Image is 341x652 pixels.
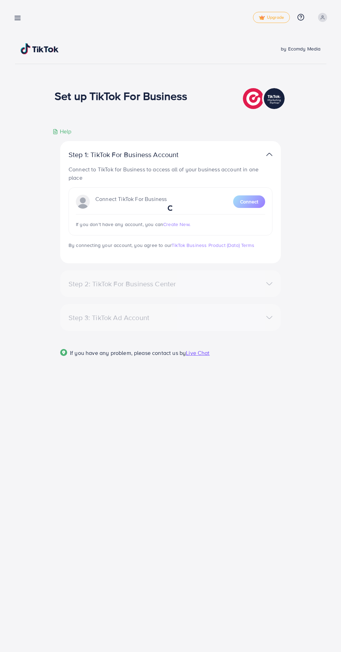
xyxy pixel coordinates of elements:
[253,12,290,23] a: tickUpgrade
[259,15,265,20] img: tick
[21,43,59,54] img: TikTok
[243,86,286,111] img: TikTok partner
[60,349,67,356] img: Popup guide
[186,349,209,357] span: Live Chat
[266,149,272,160] img: TikTok partner
[70,349,186,357] span: If you have any problem, please contact us by
[69,150,201,159] p: Step 1: TikTok For Business Account
[259,15,284,20] span: Upgrade
[53,127,72,135] div: Help
[281,45,320,52] span: by Ecomdy Media
[55,89,187,102] h1: Set up TikTok For Business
